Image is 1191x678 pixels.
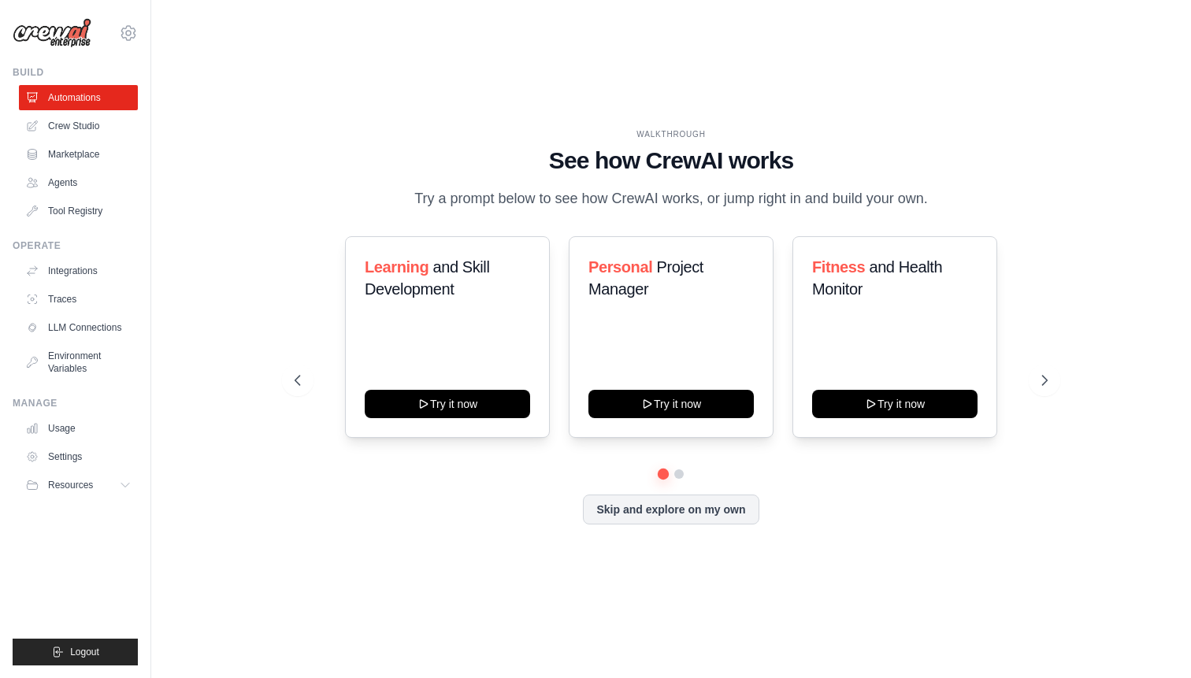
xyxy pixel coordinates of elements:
button: Try it now [588,390,754,418]
a: LLM Connections [19,315,138,340]
button: Resources [19,472,138,498]
span: and Health Monitor [812,258,942,298]
img: Logo [13,18,91,48]
p: Try a prompt below to see how CrewAI works, or jump right in and build your own. [406,187,936,210]
div: Build [13,66,138,79]
button: Logout [13,639,138,665]
span: Logout [70,646,99,658]
span: Project Manager [588,258,703,298]
a: Agents [19,170,138,195]
div: Manage [13,397,138,409]
span: Personal [588,258,652,276]
a: Traces [19,287,138,312]
h1: See how CrewAI works [295,146,1048,175]
span: Resources [48,479,93,491]
button: Try it now [812,390,978,418]
div: WALKTHROUGH [295,128,1048,140]
a: Settings [19,444,138,469]
button: Skip and explore on my own [583,495,759,524]
a: Integrations [19,258,138,283]
span: and Skill Development [365,258,489,298]
div: Operate [13,239,138,252]
span: Fitness [812,258,865,276]
a: Environment Variables [19,343,138,381]
a: Automations [19,85,138,110]
button: Try it now [365,390,530,418]
iframe: Chat Widget [1112,602,1191,678]
span: Learning [365,258,429,276]
a: Marketplace [19,142,138,167]
a: Tool Registry [19,198,138,224]
a: Crew Studio [19,113,138,139]
a: Usage [19,416,138,441]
